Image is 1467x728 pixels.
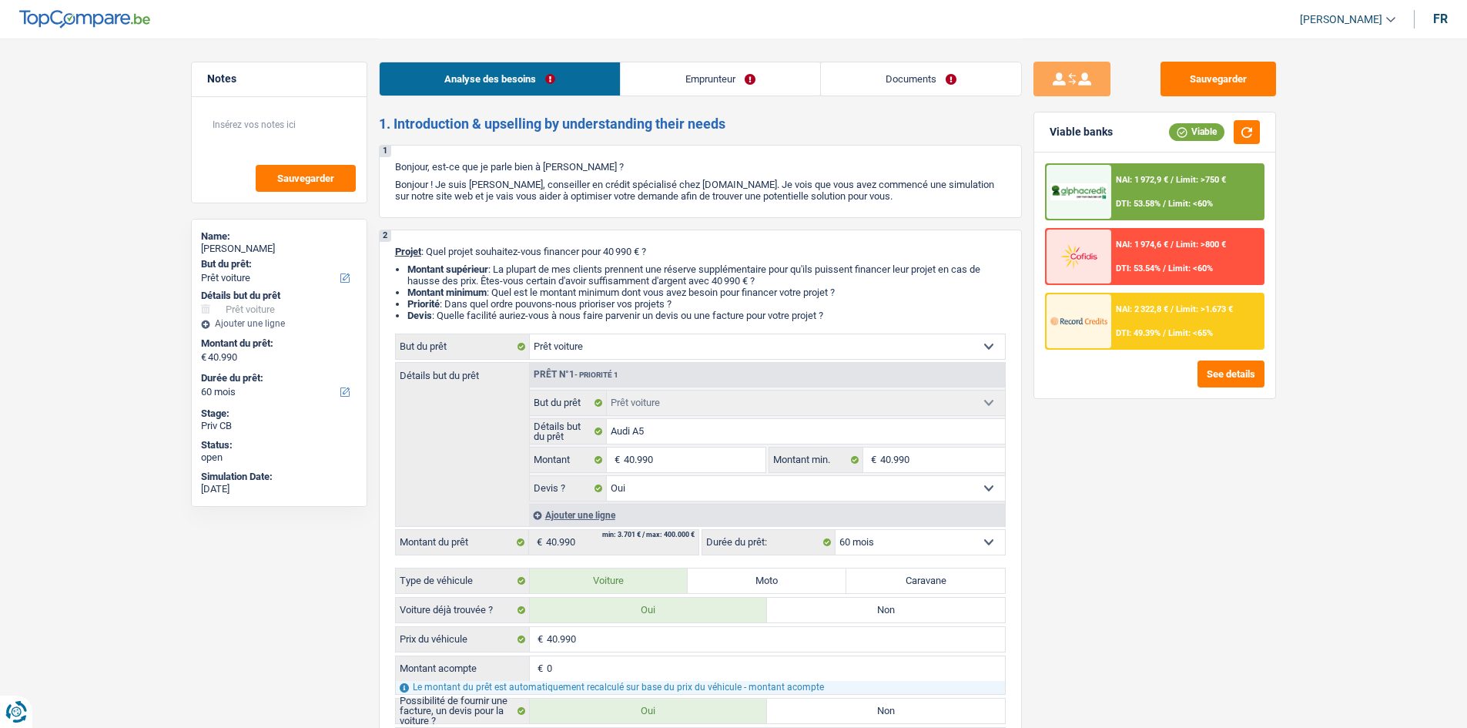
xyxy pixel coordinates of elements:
[530,419,608,444] label: Détails but du prêt
[1050,183,1107,201] img: AlphaCredit
[1176,304,1233,314] span: Limit: >1.673 €
[1116,175,1168,185] span: NAI: 1 972,9 €
[407,287,487,298] strong: Montant minimum
[1163,199,1166,209] span: /
[380,62,620,96] a: Analyse des besoins
[407,298,440,310] strong: Priorité
[396,681,1005,694] div: Le montant du prêt est automatiquement recalculé sur base du prix du véhicule - montant acompte
[380,146,391,157] div: 1
[1433,12,1448,26] div: fr
[1176,175,1226,185] span: Limit: >750 €
[201,483,357,495] div: [DATE]
[1050,126,1113,139] div: Viable banks
[256,165,356,192] button: Sauvegarder
[201,471,357,483] div: Simulation Date:
[201,408,357,420] div: Stage:
[846,569,1005,593] label: Caravane
[1116,240,1168,250] span: NAI: 1 974,6 €
[530,569,688,593] label: Voiture
[395,161,1006,173] p: Bonjour, est-ce que je parle bien à [PERSON_NAME] ?
[395,246,1006,257] p: : Quel projet souhaitez-vous financer pour 40 990 € ?
[1168,263,1213,273] span: Limit: <60%
[1163,328,1166,338] span: /
[1197,361,1264,387] button: See details
[530,370,622,380] div: Prêt n°1
[396,656,530,681] label: Montant acompte
[530,598,768,622] label: Oui
[396,334,530,359] label: But du prêt
[1116,263,1161,273] span: DTI: 53.54%
[396,598,530,622] label: Voiture déjà trouvée ?
[530,391,608,415] label: But du prêt
[702,530,836,555] label: Durée du prêt:
[201,372,354,384] label: Durée du prêt:
[407,310,432,321] span: Devis
[767,598,1005,622] label: Non
[1171,175,1174,185] span: /
[395,246,421,257] span: Projet
[201,258,354,270] label: But du prêt:
[688,569,846,593] label: Moto
[1168,328,1213,338] span: Limit: <65%
[396,627,530,652] label: Prix du véhicule
[530,448,608,472] label: Montant
[1161,62,1276,96] button: Sauvegarder
[621,62,820,96] a: Emprunteur
[379,116,1022,133] h2: 1. Introduction & upselling by understanding their needs
[201,230,357,243] div: Name:
[380,230,391,242] div: 2
[1176,240,1226,250] span: Limit: >800 €
[530,627,547,652] span: €
[407,263,488,275] strong: Montant supérieur
[1050,242,1107,270] img: Cofidis
[769,448,863,472] label: Montant min.
[863,448,880,472] span: €
[1171,304,1174,314] span: /
[396,363,529,381] label: Détails but du prêt
[1168,199,1213,209] span: Limit: <60%
[530,476,608,501] label: Devis ?
[602,532,695,538] div: min: 3.701 € / max: 400.000 €
[1288,7,1395,32] a: [PERSON_NAME]
[396,569,530,593] label: Type de véhicule
[407,263,1006,287] li: : La plupart de mes clients prennent une réserve supplémentaire pour qu'ils puissent financer leu...
[407,298,1006,310] li: : Dans quel ordre pouvons-nous prioriser vos projets ?
[1169,123,1224,140] div: Viable
[201,243,357,255] div: [PERSON_NAME]
[529,530,546,555] span: €
[530,699,768,723] label: Oui
[1050,307,1107,335] img: Record Credits
[530,656,547,681] span: €
[1116,199,1161,209] span: DTI: 53.58%
[396,699,530,723] label: Possibilité de fournir une facture, un devis pour la voiture ?
[201,451,357,464] div: open
[1116,328,1161,338] span: DTI: 49.39%
[201,337,354,350] label: Montant du prêt:
[201,290,357,302] div: Détails but du prêt
[201,420,357,432] div: Priv CB
[574,371,618,379] span: - Priorité 1
[207,72,351,86] h5: Notes
[395,179,1006,202] p: Bonjour ! Je suis [PERSON_NAME], conseiller en crédit spécialisé chez [DOMAIN_NAME]. Je vois que ...
[1163,263,1166,273] span: /
[277,173,334,183] span: Sauvegarder
[1116,304,1168,314] span: NAI: 2 322,8 €
[19,10,150,29] img: TopCompare Logo
[201,318,357,329] div: Ajouter une ligne
[607,448,624,472] span: €
[201,439,357,451] div: Status:
[821,62,1021,96] a: Documents
[201,351,206,364] span: €
[529,504,1005,526] div: Ajouter une ligne
[1300,13,1382,26] span: [PERSON_NAME]
[767,699,1005,723] label: Non
[407,310,1006,321] li: : Quelle facilité auriez-vous à nous faire parvenir un devis ou une facture pour votre projet ?
[407,287,1006,298] li: : Quel est le montant minimum dont vous avez besoin pour financer votre projet ?
[396,530,529,555] label: Montant du prêt
[1171,240,1174,250] span: /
